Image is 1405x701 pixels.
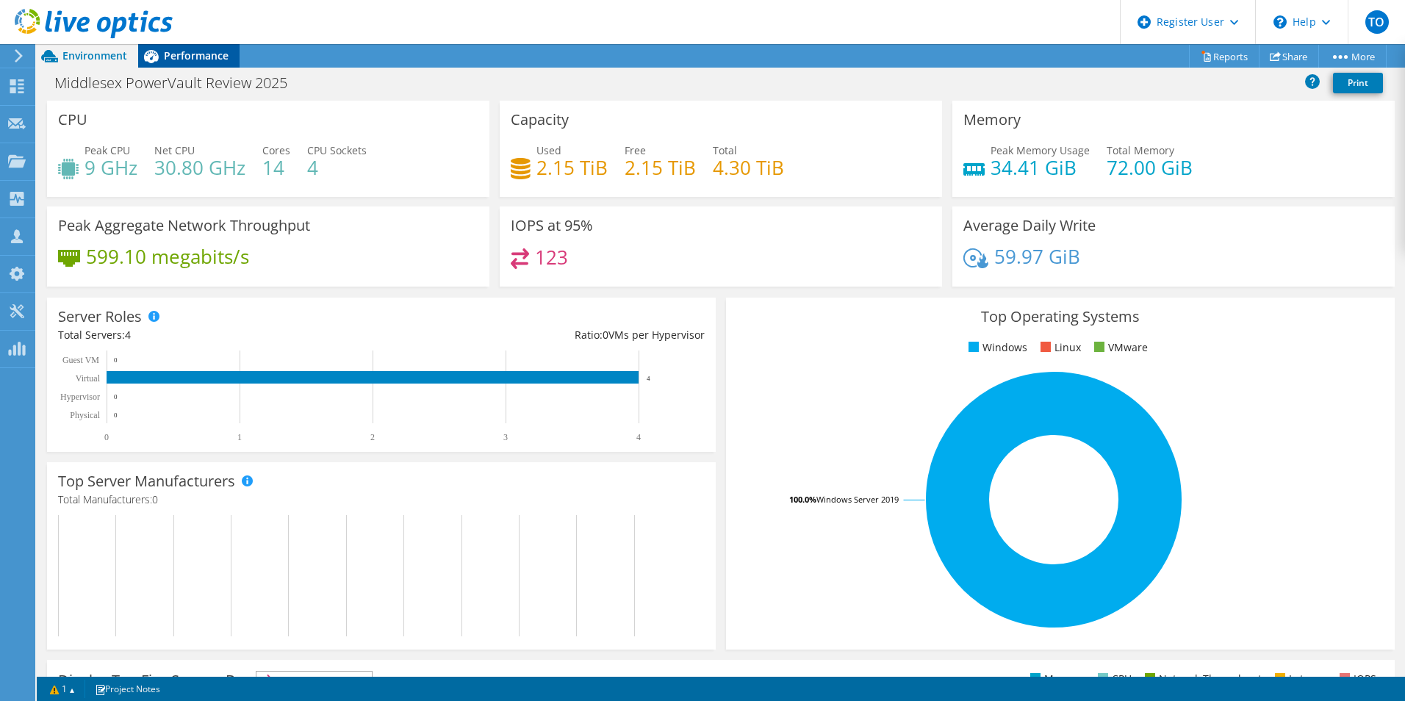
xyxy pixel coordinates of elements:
span: Used [536,143,561,157]
h4: 2.15 TiB [536,159,608,176]
span: TO [1365,10,1389,34]
h4: 9 GHz [85,159,137,176]
span: Peak CPU [85,143,130,157]
h4: 4 [307,159,367,176]
h1: Middlesex PowerVault Review 2025 [48,75,310,91]
text: Hypervisor [60,392,100,402]
span: Net CPU [154,143,195,157]
tspan: Windows Server 2019 [816,494,899,505]
text: Virtual [76,373,101,384]
h4: 123 [535,249,568,265]
a: More [1318,45,1387,68]
span: Performance [164,48,229,62]
li: Memory [1027,671,1085,687]
span: 0 [152,492,158,506]
a: Print [1333,73,1383,93]
text: 0 [114,411,118,419]
text: 0 [114,356,118,364]
span: IOPS [256,672,372,689]
text: 2 [370,432,375,442]
li: IOPS [1336,671,1376,687]
h4: 599.10 megabits/s [86,248,249,265]
a: Reports [1189,45,1260,68]
a: Share [1259,45,1319,68]
h4: Total Manufacturers: [58,492,705,508]
h4: 72.00 GiB [1107,159,1193,176]
div: Total Servers: [58,327,381,343]
h4: 30.80 GHz [154,159,245,176]
span: Cores [262,143,290,157]
h3: Peak Aggregate Network Throughput [58,218,310,234]
li: Linux [1037,339,1081,356]
li: VMware [1090,339,1148,356]
h3: Top Operating Systems [737,309,1384,325]
h4: 14 [262,159,290,176]
a: Project Notes [85,680,170,698]
text: 0 [104,432,109,442]
text: 4 [636,432,641,442]
h3: Capacity [511,112,569,128]
span: 4 [125,328,131,342]
span: Free [625,143,646,157]
tspan: 100.0% [789,494,816,505]
text: Physical [70,410,100,420]
h4: 59.97 GiB [994,248,1080,265]
span: 0 [603,328,608,342]
h3: CPU [58,112,87,128]
text: 1 [237,432,242,442]
h3: Memory [963,112,1021,128]
span: CPU Sockets [307,143,367,157]
li: Latency [1271,671,1326,687]
span: Total Memory [1107,143,1174,157]
text: 4 [647,375,650,382]
h4: 34.41 GiB [991,159,1090,176]
h3: Server Roles [58,309,142,325]
text: 0 [114,393,118,400]
span: Total [713,143,737,157]
span: Peak Memory Usage [991,143,1090,157]
h4: 4.30 TiB [713,159,784,176]
h3: Average Daily Write [963,218,1096,234]
svg: \n [1273,15,1287,29]
div: Ratio: VMs per Hypervisor [381,327,705,343]
span: Environment [62,48,127,62]
text: 3 [503,432,508,442]
h3: Top Server Manufacturers [58,473,235,489]
h4: 2.15 TiB [625,159,696,176]
a: 1 [40,680,85,698]
li: Windows [965,339,1027,356]
li: CPU [1094,671,1132,687]
text: Guest VM [62,355,99,365]
h3: IOPS at 95% [511,218,593,234]
li: Network Throughput [1141,671,1262,687]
